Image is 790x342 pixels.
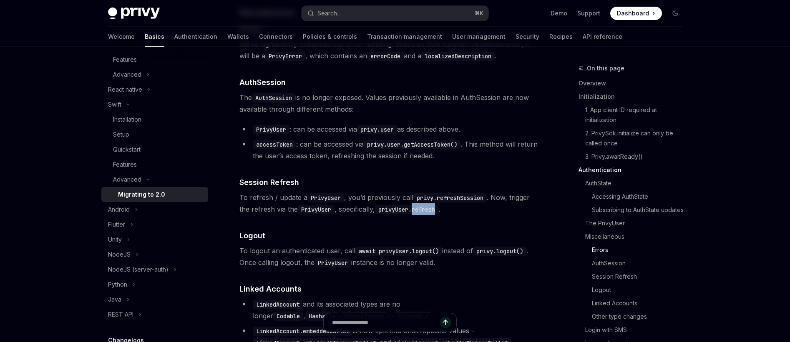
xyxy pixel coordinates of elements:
[118,190,165,200] div: Migrating to 2.0
[101,142,208,157] a: Quickstart
[592,297,689,310] a: Linked Accounts
[108,265,169,275] div: NodeJS (server-auth)
[108,7,160,19] img: dark logo
[583,27,622,47] a: API reference
[108,85,142,95] div: React native
[357,125,397,134] code: privy.user
[239,245,540,268] span: To logout an authenticated user, call instead of . Once calling logout, the instance is no longer...
[265,52,305,61] code: PrivyError
[585,323,689,337] a: Login with SMS
[585,217,689,230] a: The PrivyUser
[440,317,451,328] button: Send message
[239,177,299,188] span: Session Refresh
[239,92,540,115] span: The is no longer exposed. Values previously available in AuthSession are now available through di...
[108,27,135,47] a: Welcome
[101,127,208,142] a: Setup
[108,295,121,305] div: Java
[421,52,495,61] code: localizedDescription
[239,77,286,88] span: AuthSession
[585,150,689,163] a: 3. Privy.awaitReady()
[253,140,296,149] code: accessToken
[174,27,217,47] a: Authentication
[375,205,438,214] code: privyUser.refresh
[579,163,689,177] a: Authentication
[101,187,208,202] a: Migrating to 2.0
[473,247,526,256] code: privy.logout()
[551,9,567,17] a: Demo
[253,125,289,134] code: PrivyUser
[579,77,689,90] a: Overview
[253,300,303,309] code: LinkedAccount
[303,27,357,47] a: Policies & controls
[579,90,689,103] a: Initialization
[367,27,442,47] a: Transaction management
[239,230,265,241] span: Logout
[108,280,127,290] div: Python
[355,247,442,256] code: await privyUser.logout()
[585,127,689,150] a: 2. PrivySdk.initialize can only be called once
[592,257,689,270] a: AuthSession
[516,27,539,47] a: Security
[592,203,689,217] a: Subscribing to AuthState updates
[617,9,649,17] span: Dashboard
[592,283,689,297] a: Logout
[239,138,540,162] li: : can be accessed via . This method will return the user’s access token, refreshing the session i...
[364,140,460,149] code: privy.user.getAccessToken()
[592,310,689,323] a: Other type changes
[585,230,689,243] a: Miscellaneous
[108,310,133,320] div: REST API
[101,112,208,127] a: Installation
[145,27,164,47] a: Basics
[108,235,122,245] div: Unity
[259,27,293,47] a: Connectors
[239,123,540,135] li: : can be accessed via as described above.
[592,270,689,283] a: Session Refresh
[252,93,295,102] code: AuthSession
[113,70,141,80] div: Advanced
[302,6,488,21] button: Search...⌘K
[585,177,689,190] a: AuthState
[108,100,121,110] div: Swift
[413,193,487,202] code: privy.refreshSession
[108,205,130,215] div: Android
[452,27,506,47] a: User management
[239,298,540,322] li: and its associated types are no longer , , or .
[587,63,624,73] span: On this page
[577,9,600,17] a: Support
[108,220,125,230] div: Flutter
[367,52,404,61] code: errorCode
[592,190,689,203] a: Accessing AuthState
[101,157,208,172] a: Features
[298,205,335,214] code: PrivyUser
[239,192,540,215] span: To refresh / update a , you’d previously call . Now, trigger the refresh via the , specifically, .
[592,243,689,257] a: Errors
[239,38,540,62] span: We’ve significantly enhanced our error handling. When an SDK function throws an error, it will be...
[475,10,483,17] span: ⌘ K
[113,130,129,140] div: Setup
[113,175,141,185] div: Advanced
[108,250,131,260] div: NodeJS
[227,27,249,47] a: Wallets
[669,7,682,20] button: Toggle dark mode
[314,258,351,267] code: PrivyUser
[307,193,344,202] code: PrivyUser
[113,145,141,155] div: Quickstart
[585,103,689,127] a: 1. App client ID required at initialization
[317,8,341,18] div: Search...
[113,160,137,170] div: Features
[113,115,141,125] div: Installation
[549,27,573,47] a: Recipes
[239,283,302,295] span: Linked Accounts
[610,7,662,20] a: Dashboard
